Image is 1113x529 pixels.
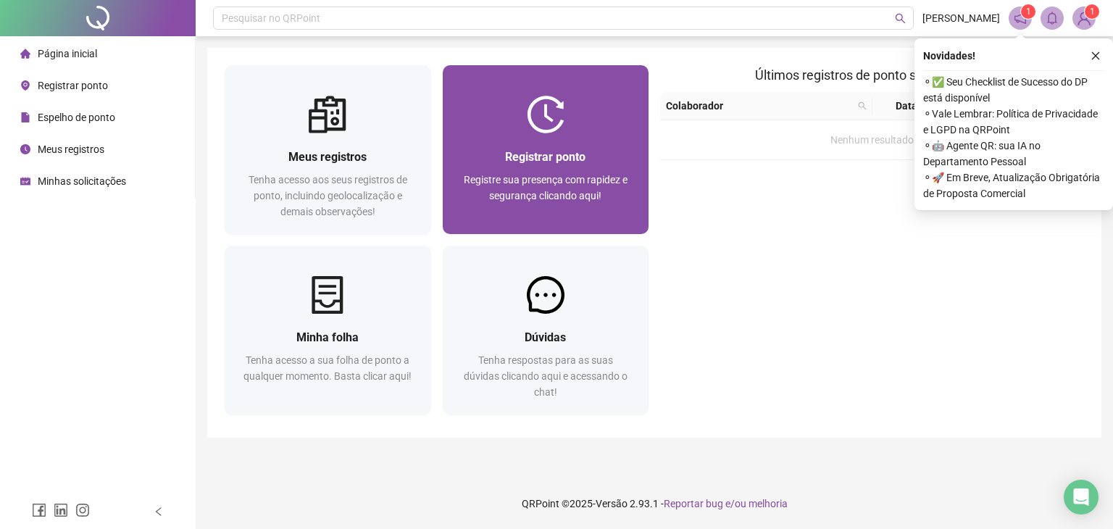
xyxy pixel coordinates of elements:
[243,354,412,382] span: Tenha acesso a sua folha de ponto a qualquer momento. Basta clicar aqui!
[923,48,975,64] span: Novidades !
[38,112,115,123] span: Espelho de ponto
[1026,7,1031,17] span: 1
[1014,12,1027,25] span: notification
[830,134,914,146] span: Nenhum resultado
[54,503,68,517] span: linkedin
[38,80,108,91] span: Registrar ponto
[1090,7,1095,17] span: 1
[666,98,852,114] span: Colaborador
[664,498,788,509] span: Reportar bug e/ou melhoria
[249,174,407,217] span: Tenha acesso aos seus registros de ponto, incluindo geolocalização e demais observações!
[443,246,649,415] a: DúvidasTenha respostas para as suas dúvidas clicando aqui e acessando o chat!
[20,80,30,91] span: environment
[196,478,1113,529] footer: QRPoint © 2025 - 2.93.1 -
[923,138,1104,170] span: ⚬ 🤖 Agente QR: sua IA no Departamento Pessoal
[855,95,870,117] span: search
[225,246,431,415] a: Minha folhaTenha acesso a sua folha de ponto a qualquer momento. Basta clicar aqui!
[596,498,628,509] span: Versão
[1073,7,1095,29] img: 95282
[443,65,649,234] a: Registrar pontoRegistre sua presença com rapidez e segurança clicando aqui!
[922,10,1000,26] span: [PERSON_NAME]
[38,48,97,59] span: Página inicial
[464,174,628,201] span: Registre sua presença com rapidez e segurança clicando aqui!
[755,67,989,83] span: Últimos registros de ponto sincronizados
[38,175,126,187] span: Minhas solicitações
[872,92,978,120] th: Data/Hora
[20,176,30,186] span: schedule
[1046,12,1059,25] span: bell
[1064,480,1099,515] div: Open Intercom Messenger
[505,150,585,164] span: Registrar ponto
[858,101,867,110] span: search
[1021,4,1035,19] sup: 1
[20,49,30,59] span: home
[154,507,164,517] span: left
[923,170,1104,201] span: ⚬ 🚀 Em Breve, Atualização Obrigatória de Proposta Comercial
[225,65,431,234] a: Meus registrosTenha acesso aos seus registros de ponto, incluindo geolocalização e demais observa...
[895,13,906,24] span: search
[20,112,30,122] span: file
[75,503,90,517] span: instagram
[288,150,367,164] span: Meus registros
[923,106,1104,138] span: ⚬ Vale Lembrar: Política de Privacidade e LGPD na QRPoint
[923,74,1104,106] span: ⚬ ✅ Seu Checklist de Sucesso do DP está disponível
[878,98,961,114] span: Data/Hora
[38,143,104,155] span: Meus registros
[1085,4,1099,19] sup: Atualize o seu contato no menu Meus Dados
[1091,51,1101,61] span: close
[32,503,46,517] span: facebook
[20,144,30,154] span: clock-circle
[525,330,566,344] span: Dúvidas
[464,354,628,398] span: Tenha respostas para as suas dúvidas clicando aqui e acessando o chat!
[296,330,359,344] span: Minha folha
